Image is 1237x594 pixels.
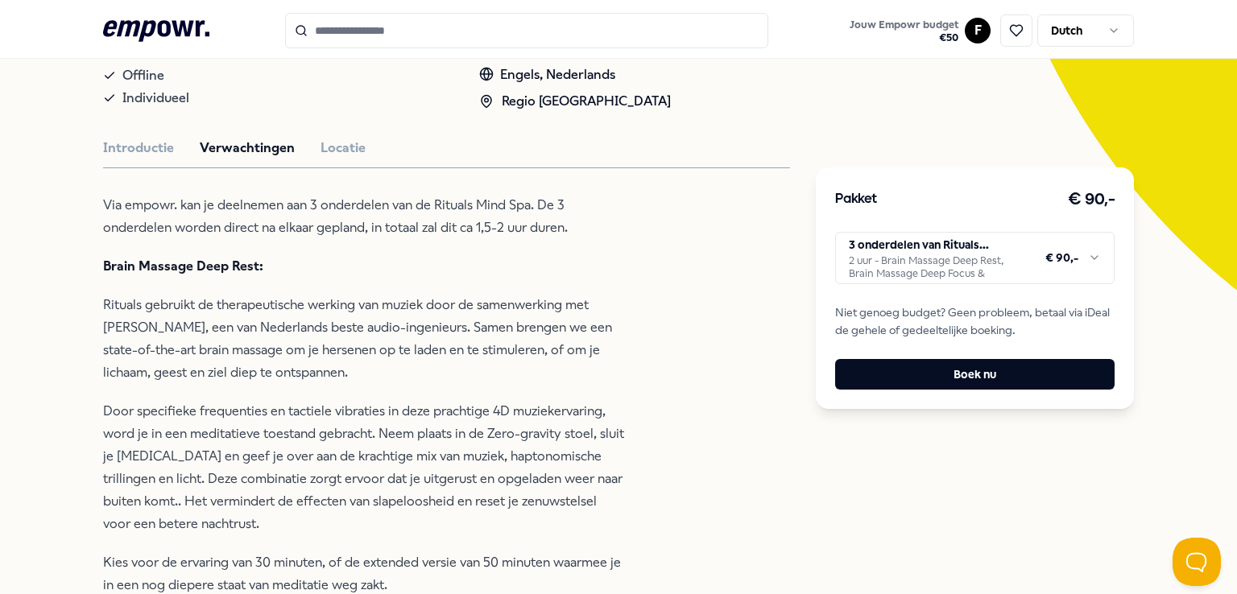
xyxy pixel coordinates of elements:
div: Engels, Nederlands [479,64,671,85]
h3: € 90,- [1068,187,1115,212]
span: Jouw Empowr budget [850,19,958,31]
h3: Pakket [835,189,877,210]
p: Via empowr. kan je deelnemen aan 3 onderdelen van de Rituals Mind Spa. De 3 onderdelen worden dir... [103,194,627,239]
button: Boek nu [835,359,1115,390]
strong: Brain Massage Deep Rest: [103,258,263,274]
iframe: Help Scout Beacon - Open [1173,538,1221,586]
span: Individueel [122,87,189,109]
input: Search for products, categories or subcategories [285,13,768,48]
p: Door specifieke frequenties en tactiele vibraties in deze prachtige 4D muziekervaring, word je in... [103,400,627,535]
button: Locatie [321,138,366,159]
a: Jouw Empowr budget€50 [843,14,965,47]
div: Regio [GEOGRAPHIC_DATA] [479,91,671,112]
p: Rituals gebruikt de therapeutische werking van muziek door de samenwerking met [PERSON_NAME], een... [103,294,627,384]
span: € 50 [850,31,958,44]
span: Niet genoeg budget? Geen probleem, betaal via iDeal de gehele of gedeeltelijke boeking. [835,303,1115,340]
button: Verwachtingen [200,138,295,159]
span: Offline [122,64,164,87]
button: Introductie [103,138,174,159]
button: Jouw Empowr budget€50 [846,15,962,47]
button: F [965,18,991,43]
